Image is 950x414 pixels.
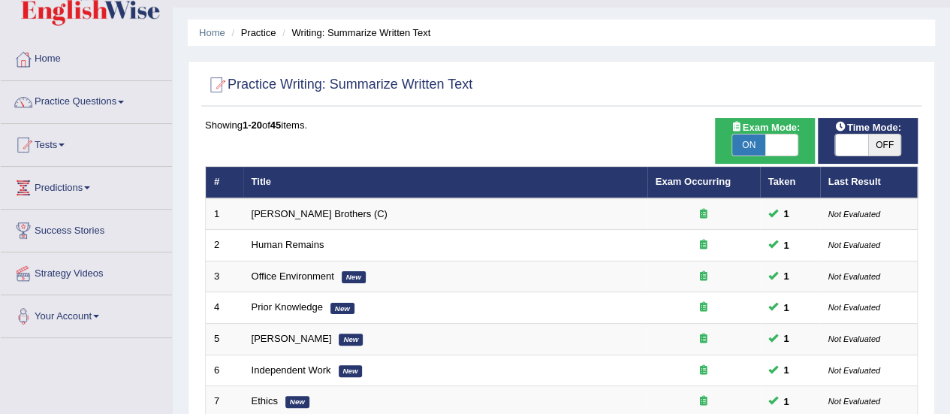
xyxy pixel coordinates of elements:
[1,295,172,333] a: Your Account
[778,268,795,284] span: You can still take this question
[279,26,430,40] li: Writing: Summarize Written Text
[206,355,243,386] td: 6
[732,134,765,156] span: ON
[270,119,281,131] b: 45
[252,333,332,344] a: [PERSON_NAME]
[828,210,880,219] small: Not Evaluated
[656,207,752,222] div: Exam occurring question
[656,364,752,378] div: Exam occurring question
[330,303,354,315] em: New
[228,26,276,40] li: Practice
[206,324,243,355] td: 5
[868,134,901,156] span: OFF
[760,167,820,198] th: Taken
[656,238,752,252] div: Exam occurring question
[205,74,472,96] h2: Practice Writing: Summarize Written Text
[656,394,752,409] div: Exam occurring question
[828,397,880,406] small: Not Evaluated
[206,167,243,198] th: #
[206,230,243,261] td: 2
[778,206,795,222] span: You can still take this question
[1,210,172,247] a: Success Stories
[1,81,172,119] a: Practice Questions
[715,118,815,164] div: Show exams occurring in exams
[828,272,880,281] small: Not Evaluated
[828,366,880,375] small: Not Evaluated
[778,331,795,346] span: You can still take this question
[1,124,172,162] a: Tests
[206,261,243,292] td: 3
[243,119,262,131] b: 1-20
[252,301,323,313] a: Prior Knowledge
[205,118,918,132] div: Showing of items.
[828,240,880,249] small: Not Evaluated
[342,271,366,283] em: New
[243,167,647,198] th: Title
[656,270,752,284] div: Exam occurring question
[829,119,907,135] span: Time Mode:
[778,362,795,378] span: You can still take this question
[1,38,172,76] a: Home
[199,27,225,38] a: Home
[778,394,795,409] span: You can still take this question
[725,119,806,135] span: Exam Mode:
[252,395,278,406] a: Ethics
[285,396,309,408] em: New
[252,364,331,376] a: Independent Work
[339,365,363,377] em: New
[828,334,880,343] small: Not Evaluated
[828,303,880,312] small: Not Evaluated
[252,270,334,282] a: Office Environment
[1,252,172,290] a: Strategy Videos
[778,300,795,316] span: You can still take this question
[656,301,752,315] div: Exam occurring question
[206,292,243,324] td: 4
[778,237,795,253] span: You can still take this question
[820,167,918,198] th: Last Result
[339,334,363,346] em: New
[1,167,172,204] a: Predictions
[252,208,388,219] a: [PERSON_NAME] Brothers (C)
[656,332,752,346] div: Exam occurring question
[206,198,243,230] td: 1
[252,239,324,250] a: Human Remains
[656,176,731,187] a: Exam Occurring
